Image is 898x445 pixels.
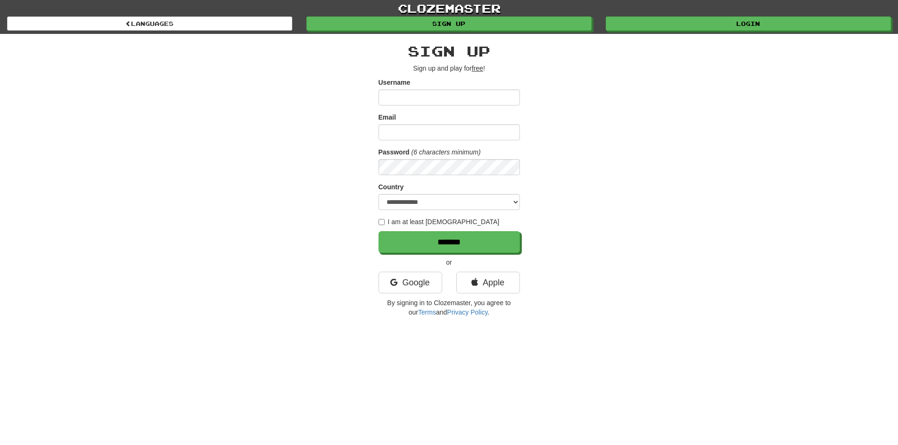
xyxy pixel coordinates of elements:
label: Password [379,147,410,157]
a: Languages [7,16,292,31]
p: By signing in to Clozemaster, you agree to our and . [379,298,520,317]
label: Username [379,78,411,87]
a: Terms [418,308,436,316]
a: Privacy Policy [447,308,487,316]
label: Country [379,182,404,192]
em: (6 characters minimum) [412,148,481,156]
a: Sign up [306,16,592,31]
p: or [379,258,520,267]
input: I am at least [DEMOGRAPHIC_DATA] [379,219,385,225]
h2: Sign up [379,43,520,59]
u: free [472,65,483,72]
a: Google [379,272,442,293]
p: Sign up and play for ! [379,64,520,73]
a: Login [606,16,891,31]
a: Apple [456,272,520,293]
label: I am at least [DEMOGRAPHIC_DATA] [379,217,500,227]
label: Email [379,113,396,122]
